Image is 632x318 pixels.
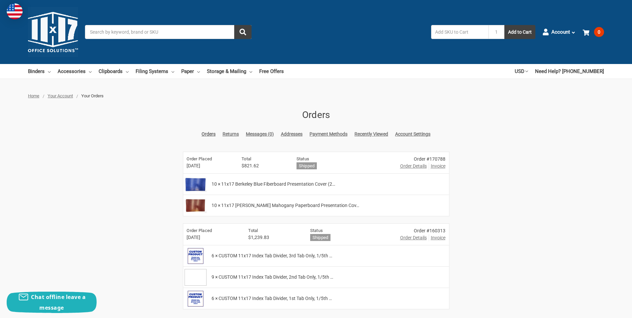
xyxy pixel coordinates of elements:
a: Free Offers [259,64,284,79]
a: Clipboards [99,64,129,79]
span: Invoice [431,234,445,241]
input: Add SKU to Cart [431,25,488,39]
span: 10 × 11x17 Berkeley Blue Fiberboard Presentation Cover (2… [212,181,335,188]
a: Recently Viewed [354,131,388,138]
span: [DATE] [187,162,231,169]
span: 10 × 11x17 [PERSON_NAME] Mahogany Paperboard Presentation Cov… [212,202,359,209]
img: 11x17 Berkeley Blue Fiberboard Presentation Cover (20 Sheets per Pack)(EXACT CUT) [185,176,206,193]
img: 11x17.com [28,7,78,57]
a: Returns [223,131,239,138]
a: Need Help? [PHONE_NUMBER] [535,64,604,79]
img: CUSTOM 11x17 Index Tab Divider, 1st Tab Only, 1/5th Cut (50 pack) (Pre-Punched Holes) [185,290,206,307]
h6: Total [248,227,299,234]
a: Order Details [400,163,427,170]
h6: Order Placed [187,227,238,234]
span: Chat offline leave a message [31,293,86,311]
a: Storage & Mailing [207,64,252,79]
h6: Total [242,156,286,162]
div: Order #160313 [400,227,445,234]
a: Addresses [281,131,303,138]
a: Messages (0) [246,131,274,138]
span: $821.62 [242,162,286,169]
button: Chat offline leave a message [7,292,97,313]
a: Account Settings [395,131,430,138]
span: Your Orders [81,93,104,98]
h6: Status [297,156,362,162]
a: USD [515,64,528,79]
a: Paper [181,64,200,79]
h6: Shipped [297,162,317,169]
a: Orders [202,131,216,138]
input: Search by keyword, brand or SKU [85,25,252,39]
a: Filing Systems [136,64,174,79]
div: Order #170788 [373,156,445,163]
span: 0 [594,27,604,37]
span: [DATE] [187,234,238,241]
a: Home [28,93,39,98]
a: Order Details [400,234,427,241]
span: 9 × CUSTOM 11x17 Index Tab Divider, 2nd Tab Only, 1/5th … [212,274,333,281]
span: 6 × CUSTOM 11x17 Index Tab Divider, 3rd Tab Only, 1/5th … [212,252,332,259]
h6: Order Placed [187,156,231,162]
a: Account [542,23,576,41]
a: Binders [28,64,51,79]
a: Accessories [58,64,92,79]
img: duty and tax information for United States [7,3,23,19]
a: Payment Methods [310,131,347,138]
a: Your Account [48,93,73,98]
h1: Orders [183,108,449,122]
button: Add to Cart [504,25,535,39]
img: CUSTOM 11x17 Index Tab Divider, 3rd Tab Only, 1/5th Cut (50 pack) (No Holes) [185,248,206,264]
span: Invoice [431,163,445,170]
h6: Shipped [310,234,331,241]
a: 0 [583,23,604,41]
span: 6 × CUSTOM 11x17 Index Tab Divider, 1st Tab Only, 1/5th … [212,295,332,302]
span: $1,239.83 [248,234,299,241]
h6: Status [310,227,389,234]
img: 11x17 Morehouse Mahogany Paperboard Presentation Cover (20 Sheets per Pack)(EXACT CUT) [185,197,206,214]
span: Account [551,28,570,36]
